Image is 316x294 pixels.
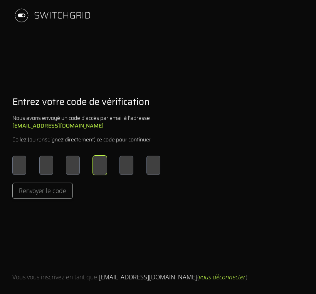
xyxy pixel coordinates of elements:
[34,9,91,22] div: SWITCHGRID
[12,156,26,175] input: Please enter OTP character 1
[12,183,73,199] button: Renvoyer le code
[199,273,245,281] span: vous déconnecter
[19,186,66,195] span: Renvoyer le code
[12,121,104,130] b: [EMAIL_ADDRESS][DOMAIN_NAME]
[119,156,133,175] input: Please enter OTP character 5
[12,96,150,108] h1: Entrez votre code de vérification
[93,156,107,175] input: Please enter OTP character 4
[99,273,197,281] span: [EMAIL_ADDRESS][DOMAIN_NAME]
[12,114,160,129] div: Nous avons envoyé un code d'accès par email à l'adresse
[12,272,247,282] div: Vous vous inscrivez en tant que ( )
[39,156,53,175] input: Please enter OTP character 2
[146,156,160,175] input: Please enter OTP character 6
[66,156,80,175] input: Please enter OTP character 3
[12,136,151,143] div: Collez (ou renseignez directement) ce code pour continuer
